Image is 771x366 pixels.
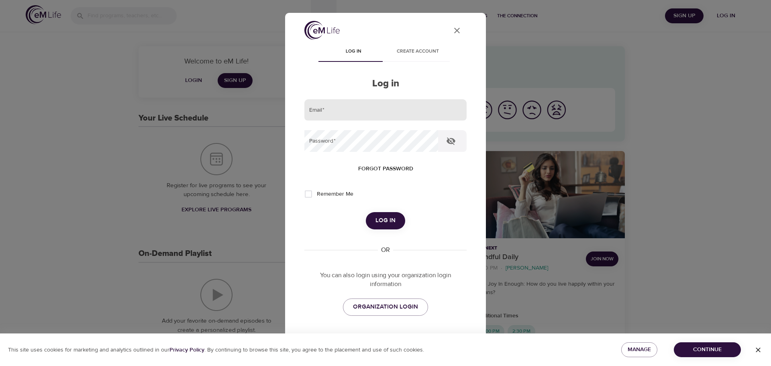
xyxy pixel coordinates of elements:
[628,345,651,355] span: Manage
[358,164,413,174] span: Forgot password
[304,78,467,90] h2: Log in
[447,21,467,40] button: close
[317,190,353,198] span: Remember Me
[343,299,428,315] a: ORGANIZATION LOGIN
[390,47,445,56] span: Create account
[353,302,418,312] span: ORGANIZATION LOGIN
[169,346,204,354] b: Privacy Policy
[326,47,381,56] span: Log in
[304,271,467,289] p: You can also login using your organization login information
[378,245,393,255] div: OR
[304,43,467,62] div: disabled tabs example
[304,21,340,40] img: logo
[680,345,734,355] span: Continue
[375,215,396,226] span: Log in
[355,162,416,176] button: Forgot password
[366,212,405,229] button: Log in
